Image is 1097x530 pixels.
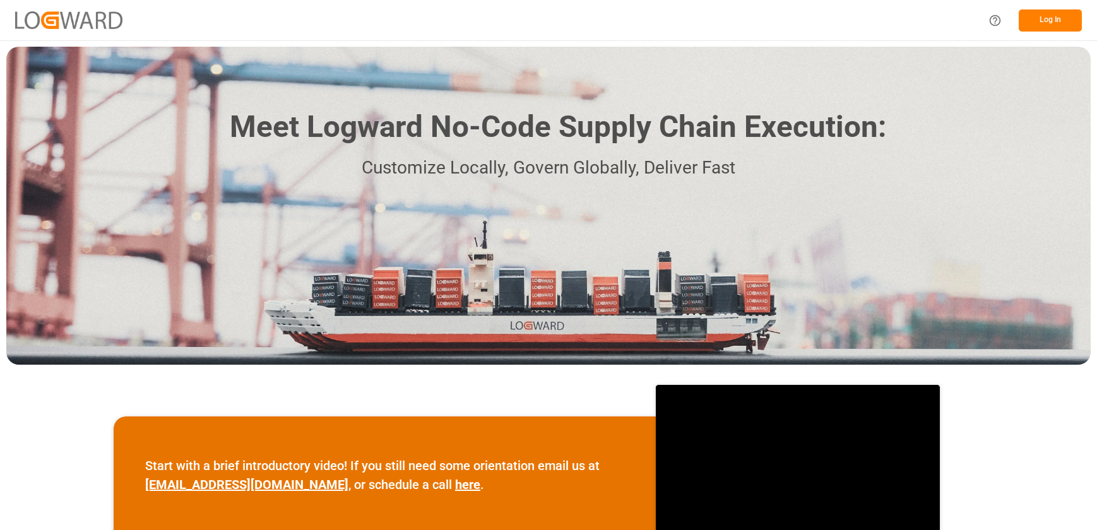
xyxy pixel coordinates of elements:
[981,6,1009,35] button: Help Center
[145,477,348,492] a: [EMAIL_ADDRESS][DOMAIN_NAME]
[455,477,480,492] a: here
[230,105,886,150] h1: Meet Logward No-Code Supply Chain Execution:
[1019,9,1082,32] button: Log In
[211,154,886,182] p: Customize Locally, Govern Globally, Deliver Fast
[145,456,624,494] p: Start with a brief introductory video! If you still need some orientation email us at , or schedu...
[15,11,122,28] img: Logward_new_orange.png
